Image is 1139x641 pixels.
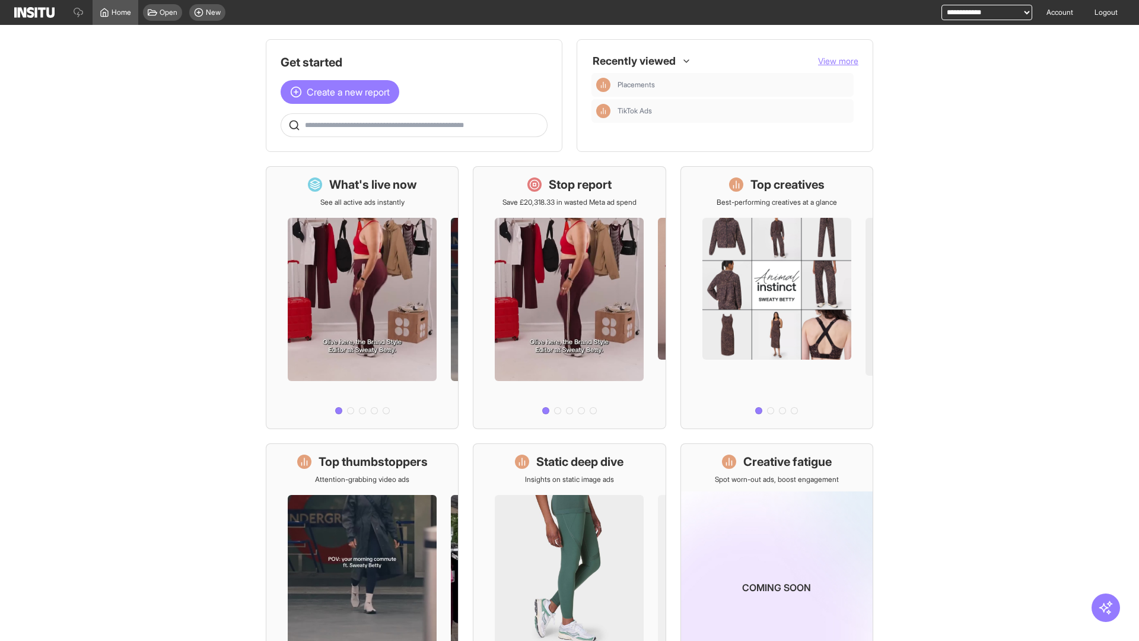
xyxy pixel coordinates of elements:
[618,80,849,90] span: Placements
[717,198,837,207] p: Best-performing creatives at a glance
[680,166,873,429] a: Top creativesBest-performing creatives at a glance
[281,80,399,104] button: Create a new report
[315,475,409,484] p: Attention-grabbing video ads
[281,54,548,71] h1: Get started
[266,166,459,429] a: What's live nowSee all active ads instantly
[14,7,55,18] img: Logo
[160,8,177,17] span: Open
[525,475,614,484] p: Insights on static image ads
[536,453,623,470] h1: Static deep dive
[112,8,131,17] span: Home
[618,80,655,90] span: Placements
[319,453,428,470] h1: Top thumbstoppers
[206,8,221,17] span: New
[818,55,858,67] button: View more
[329,176,417,193] h1: What's live now
[596,104,610,118] div: Insights
[320,198,405,207] p: See all active ads instantly
[502,198,637,207] p: Save £20,318.33 in wasted Meta ad spend
[750,176,825,193] h1: Top creatives
[307,85,390,99] span: Create a new report
[596,78,610,92] div: Insights
[473,166,666,429] a: Stop reportSave £20,318.33 in wasted Meta ad spend
[549,176,612,193] h1: Stop report
[618,106,652,116] span: TikTok Ads
[618,106,849,116] span: TikTok Ads
[818,56,858,66] span: View more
